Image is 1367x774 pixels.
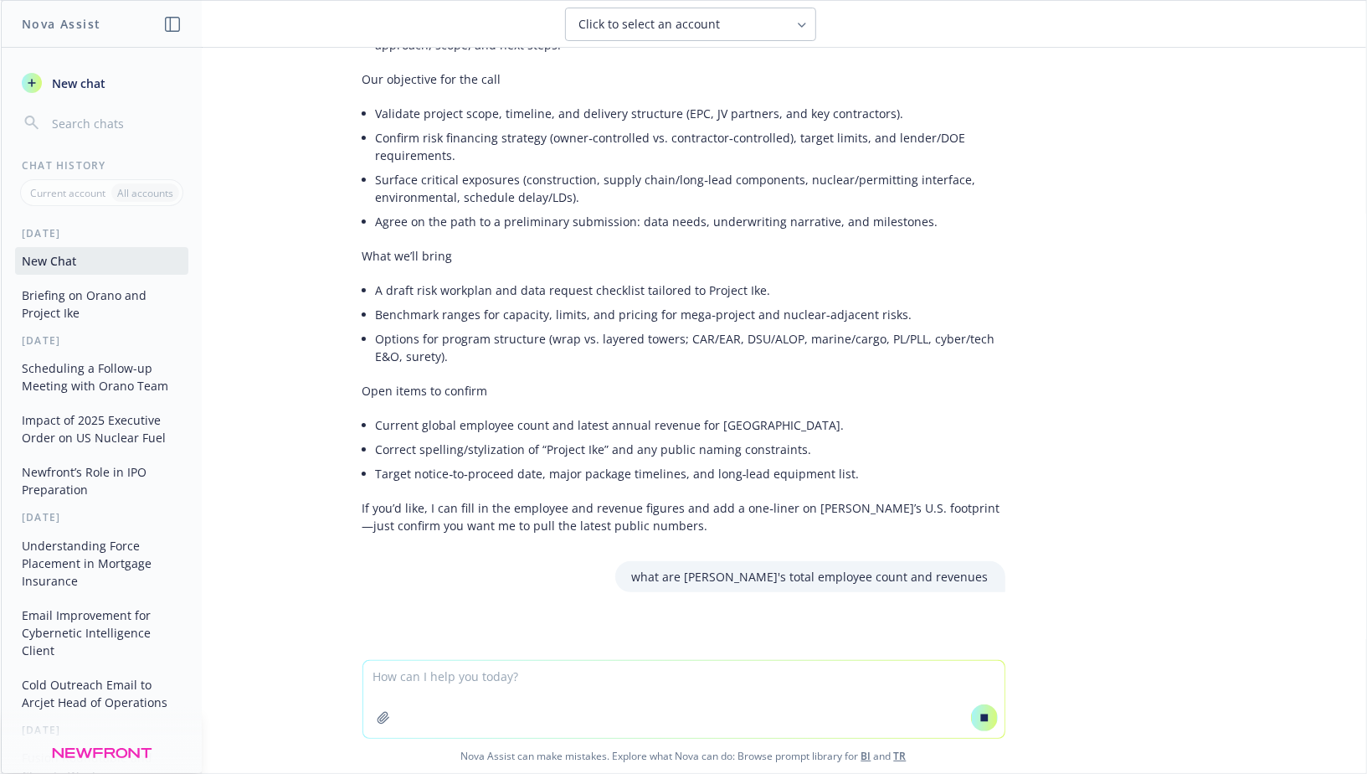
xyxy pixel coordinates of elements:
li: Validate project scope, timeline, and delivery structure (EPC, JV partners, and key contractors). [376,101,1005,126]
li: A draft risk workplan and data request checklist tailored to Project Ike. [376,278,1005,302]
span: Click to select an account [579,16,721,33]
div: [DATE] [2,723,202,737]
p: Our objective for the call [362,70,1005,88]
li: Benchmark ranges for capacity, limits, and pricing for mega‑project and nuclear‑adjacent risks. [376,302,1005,327]
p: Current account [30,186,105,200]
span: Nova Assist can make mistakes. Explore what Nova can do: Browse prompt library for and [8,739,1359,773]
li: Current global employee count and latest annual revenue for [GEOGRAPHIC_DATA]. [376,413,1005,437]
div: Chat History [2,158,202,173]
p: What we’ll bring [362,247,1005,265]
p: Open items to confirm [362,382,1005,400]
button: New Chat [15,247,188,275]
button: Newfront’s Role in IPO Preparation [15,458,188,503]
a: BI [861,749,871,763]
button: Understanding Force Placement in Mortgage Insurance [15,532,188,595]
li: Correct spelling/stylization of “Project Ike” and any public naming constraints. [376,437,1005,462]
button: New chat [15,68,188,98]
li: Confirm risk financing strategy (owner‑controlled vs. contractor‑controlled), target limits, and ... [376,126,1005,168]
li: Target notice‑to‑proceed date, major package timelines, and long‑lead equipment list. [376,462,1005,486]
div: [DATE] [2,226,202,240]
li: Surface critical exposures (construction, supply chain/long‑lead components, nuclear/permitting i... [376,168,1005,209]
button: Click to select an account [565,8,816,41]
a: TR [894,749,907,763]
li: Options for program structure (wrap vs. layered towers; CAR/EAR, DSU/ALOP, marine/cargo, PL/PLL, ... [376,327,1005,369]
button: Briefing on Orano and Project Ike [15,281,188,327]
p: what are [PERSON_NAME]'s total employee count and revenues [632,568,989,586]
button: Scheduling a Follow-up Meeting with Orano Team [15,354,188,400]
input: Search chats [49,111,182,135]
li: Agree on the path to a preliminary submission: data needs, underwriting narrative, and milestones. [376,209,1005,234]
button: Email Improvement for Cybernetic Intelligence Client [15,601,188,664]
p: All accounts [117,186,173,200]
div: [DATE] [2,510,202,524]
button: Impact of 2025 Executive Order on US Nuclear Fuel [15,406,188,451]
button: Cold Outreach Email to Arcjet Head of Operations [15,671,188,716]
div: [DATE] [2,333,202,348]
p: If you’d like, I can fill in the employee and revenue figures and add a one‑liner on [PERSON_NAME... [362,499,1005,534]
span: New chat [49,75,105,92]
h1: Nova Assist [22,15,100,33]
